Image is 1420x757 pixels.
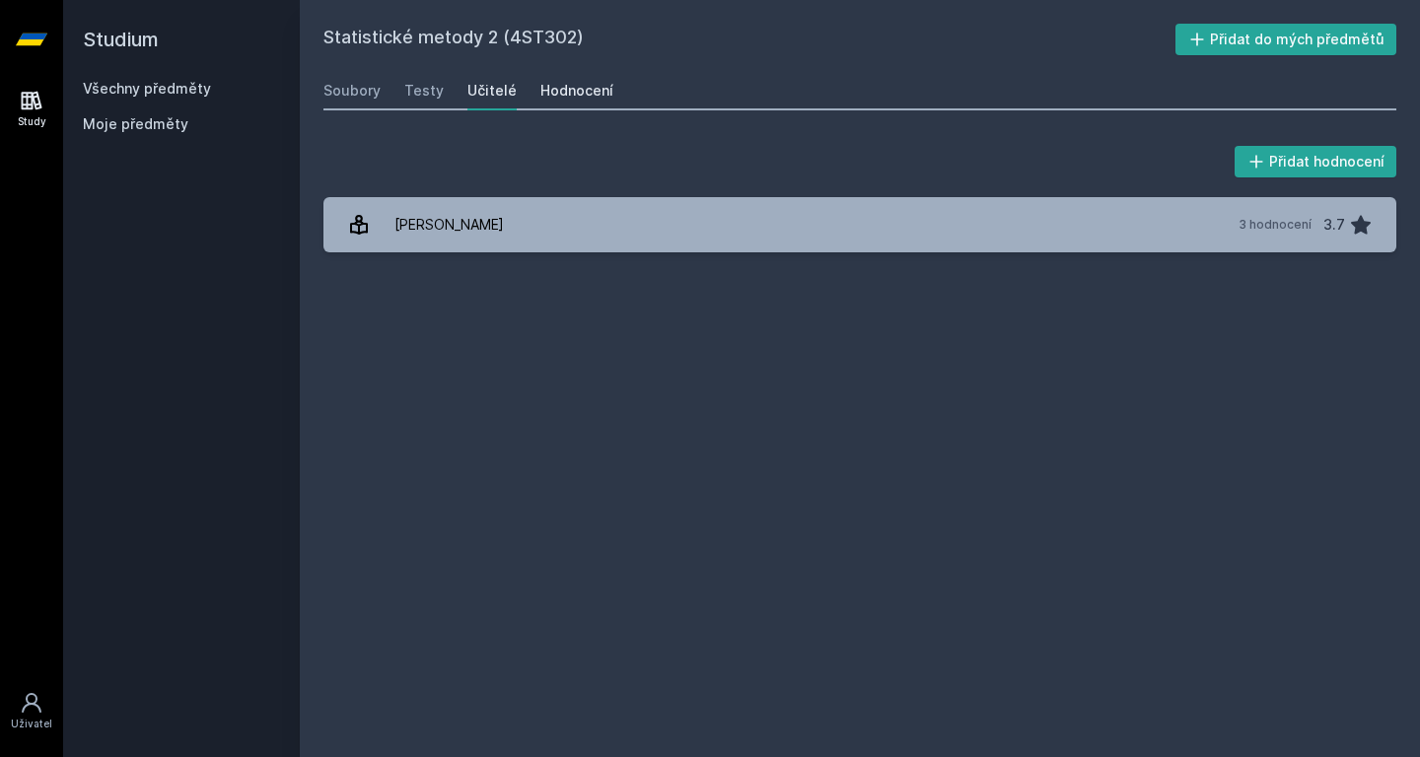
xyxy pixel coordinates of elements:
h2: Statistické metody 2 (4ST302) [323,24,1175,55]
a: Všechny předměty [83,80,211,97]
div: 3.7 [1323,205,1345,244]
a: Hodnocení [540,71,613,110]
button: Přidat hodnocení [1235,146,1397,177]
a: Uživatel [4,681,59,741]
a: Study [4,79,59,139]
div: Study [18,114,46,129]
div: [PERSON_NAME] [394,205,504,244]
a: Učitelé [467,71,517,110]
span: Moje předměty [83,114,188,134]
div: Uživatel [11,717,52,731]
div: Učitelé [467,81,517,101]
div: Hodnocení [540,81,613,101]
a: Testy [404,71,444,110]
a: Soubory [323,71,381,110]
div: 3 hodnocení [1239,217,1312,233]
div: Testy [404,81,444,101]
a: [PERSON_NAME] 3 hodnocení 3.7 [323,197,1396,252]
div: Soubory [323,81,381,101]
button: Přidat do mých předmětů [1175,24,1397,55]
